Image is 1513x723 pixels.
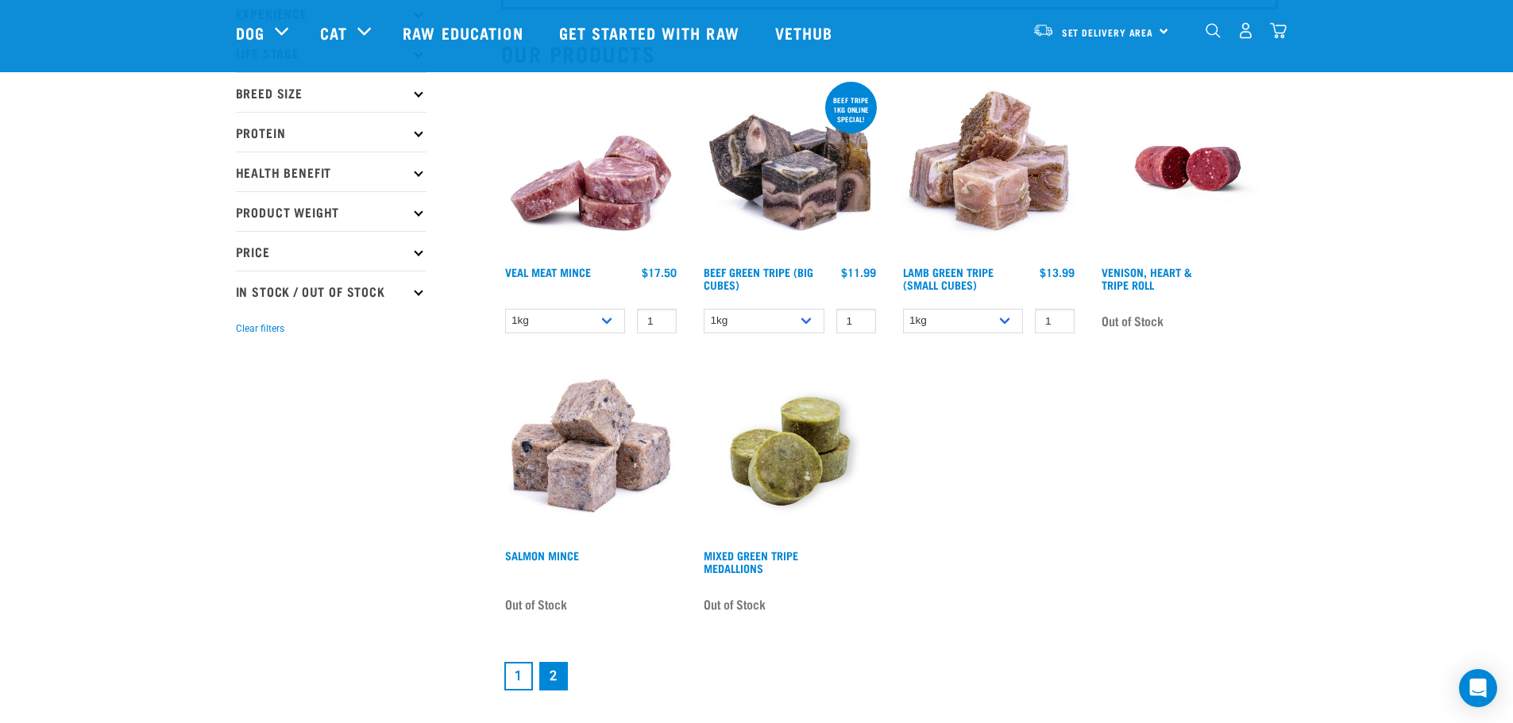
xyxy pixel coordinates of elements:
a: Beef Green Tripe (Big Cubes) [704,269,813,287]
a: Mixed Green Tripe Medallions [704,552,798,571]
p: Protein [236,112,426,152]
div: Beef tripe 1kg online special! [825,88,877,131]
div: Open Intercom Messenger [1459,669,1497,707]
img: home-icon-1@2x.png [1206,23,1221,38]
span: Out of Stock [1102,309,1164,333]
p: Product Weight [236,191,426,231]
a: Cat [320,21,347,44]
input: 1 [637,309,677,333]
img: van-moving.png [1032,23,1054,37]
img: 1160 Veal Meat Mince Medallions 01 [501,79,681,259]
span: Out of Stock [704,592,766,616]
span: Out of Stock [505,592,567,616]
p: Price [236,231,426,271]
img: 1044 Green Tripe Beef [700,79,880,259]
input: 1 [836,309,876,333]
img: Raw Essentials Venison Heart & Tripe Hypoallergenic Raw Pet Food Bulk Roll Unwrapped [1098,79,1278,259]
a: Lamb Green Tripe (Small Cubes) [903,269,994,287]
p: Health Benefit [236,152,426,191]
a: Dog [236,21,264,44]
a: Page 2 [539,662,568,690]
a: Get started with Raw [543,1,759,64]
img: 1141 Salmon Mince 01 [501,362,681,542]
a: Goto page 1 [504,662,533,690]
a: Venison, Heart & Tripe Roll [1102,269,1192,287]
img: Mixed Green Tripe [700,362,880,542]
img: home-icon@2x.png [1270,22,1287,39]
button: Clear filters [236,321,284,336]
img: user.png [1237,22,1254,39]
a: Veal Meat Mince [505,269,591,275]
input: 1 [1035,309,1075,333]
img: 1133 Green Tripe Lamb Small Cubes 01 [899,79,1079,259]
p: In Stock / Out Of Stock [236,271,426,310]
p: Breed Size [236,72,426,112]
span: Set Delivery Area [1062,29,1154,35]
a: Raw Education [387,1,542,64]
div: $11.99 [841,266,876,279]
div: $17.50 [642,266,677,279]
nav: pagination [501,659,1278,694]
a: Salmon Mince [505,552,579,558]
div: $13.99 [1040,266,1075,279]
a: Vethub [759,1,853,64]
